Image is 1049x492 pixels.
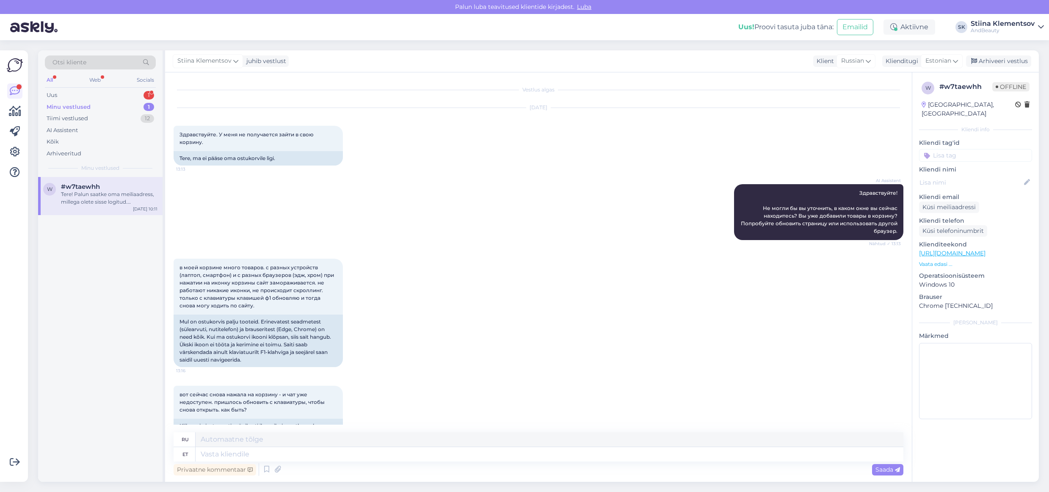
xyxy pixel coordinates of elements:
div: Tere, ma ei pääse oma ostukorvile ligi. [174,151,343,166]
p: Vaata edasi ... [919,260,1032,268]
span: 13:13 [176,166,208,172]
span: Stiina Klementsov [177,56,232,66]
p: Märkmed [919,332,1032,340]
span: в моей корзине много товаров. с разных устройств (лаптоп, смартфон) и с разных браузеров (эдж, хр... [179,264,335,309]
div: Tiimi vestlused [47,114,88,123]
p: Chrome [TECHNICAL_ID] [919,301,1032,310]
div: Aktiivne [883,19,935,35]
div: [DATE] 10:11 [133,206,157,212]
p: Windows 10 [919,280,1032,289]
div: juhib vestlust [243,57,286,66]
span: Offline [992,82,1030,91]
div: Klient [813,57,834,66]
div: Socials [135,75,156,86]
a: [URL][DOMAIN_NAME] [919,249,986,257]
input: Lisa nimi [919,178,1022,187]
div: Arhiveeri vestlus [966,55,1031,67]
div: Minu vestlused [47,103,91,111]
span: w [47,186,52,192]
div: Klõpsasin just uuesti prügikasti ikoonil – ja vestlus pole enam saadaval. Pidin selle uuesti avam... [174,419,343,448]
input: Lisa tag [919,149,1032,162]
div: Küsi telefoninumbrit [919,225,987,237]
span: 13:16 [176,368,208,374]
div: Mul on ostukorvis palju tooteid. Erinevatest seadmetest (sülearvuti, nutitelefon) ja brauseritest... [174,315,343,367]
p: Klienditeekond [919,240,1032,249]
div: ru [182,432,189,447]
span: Minu vestlused [81,164,119,172]
div: Vestlus algas [174,86,903,94]
div: Stiina Klementsov [971,20,1035,27]
div: Tere! Palun saatke oma meiliaadress, millega olete sisse logitud. Tühjendame teie ostukorvi ja sa... [61,191,157,206]
span: Otsi kliente [52,58,86,67]
div: 12 [141,114,154,123]
div: Kõik [47,138,59,146]
span: Saada [875,466,900,473]
div: Uus [47,91,57,100]
div: 1 [144,91,154,100]
div: AI Assistent [47,126,78,135]
div: [PERSON_NAME] [919,319,1032,326]
span: Estonian [925,56,951,66]
span: Russian [841,56,864,66]
p: Kliendi tag'id [919,138,1032,147]
div: SK [955,21,967,33]
span: вот сейчас снова нажала на корзину - и чат уже недоступен. пришлось обновить с клавиатуры, чтобы ... [179,391,326,413]
img: Askly Logo [7,57,23,73]
p: Kliendi nimi [919,165,1032,174]
div: 1 [144,103,154,111]
b: Uus! [738,23,754,31]
div: [GEOGRAPHIC_DATA], [GEOGRAPHIC_DATA] [922,100,1015,118]
div: Web [88,75,102,86]
p: Kliendi email [919,193,1032,202]
div: Arhiveeritud [47,149,81,158]
div: [DATE] [174,104,903,111]
div: Klienditugi [882,57,918,66]
div: Küsi meiliaadressi [919,202,979,213]
p: Operatsioonisüsteem [919,271,1032,280]
div: # w7taewhh [939,82,992,92]
div: AndBeauty [971,27,1035,34]
p: Brauser [919,293,1032,301]
p: Kliendi telefon [919,216,1032,225]
div: et [182,447,188,462]
div: Proovi tasuta juba täna: [738,22,834,32]
div: All [45,75,55,86]
div: Kliendi info [919,126,1032,133]
a: Stiina KlementsovAndBeauty [971,20,1044,34]
span: Luba [574,3,594,11]
span: #w7taewhh [61,183,100,191]
div: Privaatne kommentaar [174,464,256,475]
span: Здравствуйте. У меня не получается зайти в свою корзину. [179,131,315,145]
span: Nähtud ✓ 13:13 [869,240,901,247]
span: AI Assistent [869,177,901,184]
span: w [925,85,931,91]
button: Emailid [837,19,873,35]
